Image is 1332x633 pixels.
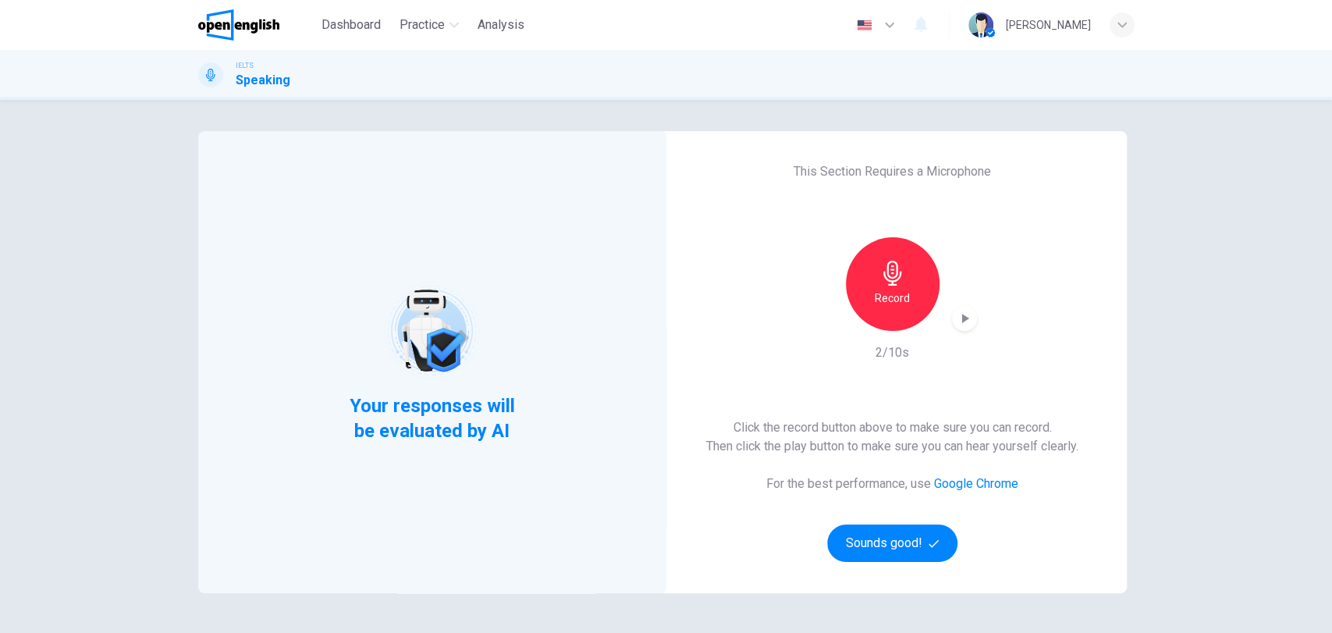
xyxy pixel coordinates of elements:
[1006,16,1091,34] div: [PERSON_NAME]
[846,237,940,331] button: Record
[766,475,1018,493] h6: For the best performance, use
[198,9,280,41] img: OpenEnglish logo
[315,11,387,39] button: Dashboard
[706,418,1078,456] h6: Click the record button above to make sure you can record. Then click the play button to make sur...
[400,16,445,34] span: Practice
[393,11,465,39] button: Practice
[934,476,1018,491] a: Google Chrome
[794,162,991,181] h6: This Section Requires a Microphone
[337,393,527,443] span: Your responses will be evaluated by AI
[382,281,481,380] img: robot icon
[876,343,909,362] h6: 2/10s
[478,16,524,34] span: Analysis
[236,71,290,90] h1: Speaking
[321,16,381,34] span: Dashboard
[471,11,531,39] button: Analysis
[968,12,993,37] img: Profile picture
[198,9,316,41] a: OpenEnglish logo
[827,525,958,562] button: Sounds good!
[875,289,910,308] h6: Record
[236,60,254,71] span: IELTS
[854,20,874,31] img: en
